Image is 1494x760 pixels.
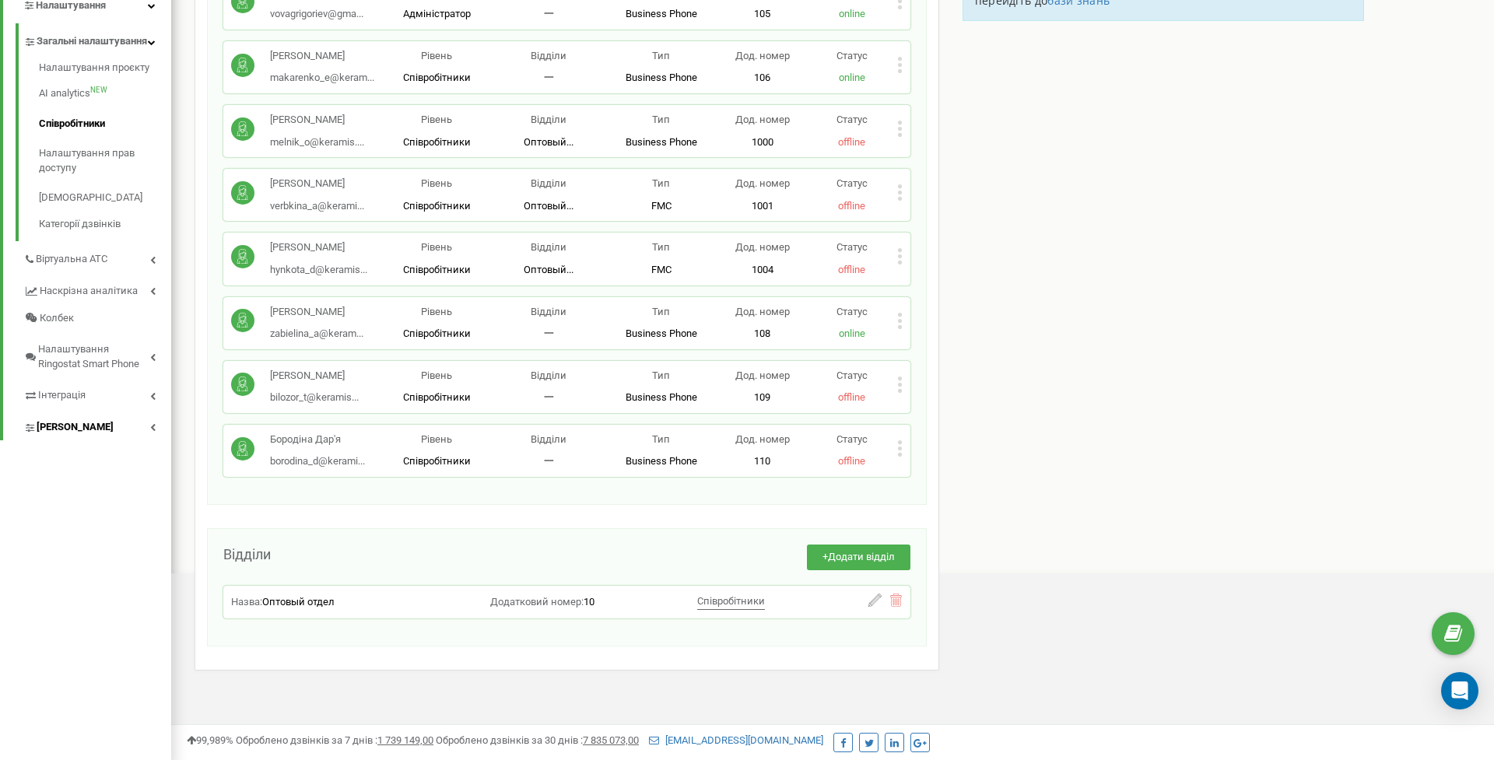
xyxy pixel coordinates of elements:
span: Business Phone [626,8,697,19]
span: Назва: [231,596,262,608]
span: Тип [652,114,670,125]
p: 105 [717,7,807,22]
span: verbkina_a@kerami... [270,200,364,212]
span: 一 [544,72,554,83]
span: Статус [836,241,868,253]
span: online [839,72,865,83]
a: [PERSON_NAME] [23,409,171,441]
span: Відділи [531,50,566,61]
span: Рівень [421,306,452,317]
span: Співробітники [403,72,471,83]
a: [EMAIL_ADDRESS][DOMAIN_NAME] [649,734,823,746]
span: Додати відділ [828,551,895,562]
span: Статус [836,369,868,381]
span: Оптовый... [524,136,573,148]
span: Business Phone [626,327,697,339]
span: [PERSON_NAME] [37,420,114,435]
span: Статус [836,433,868,445]
span: Дод. номер [735,114,790,125]
span: Відділи [531,306,566,317]
span: Співробітники [403,136,471,148]
span: Відділи [531,177,566,189]
span: Оптовый... [524,200,573,212]
span: Адміністратор [403,8,471,19]
span: zabielina_a@keram... [270,327,363,339]
a: Наскрізна аналітика [23,273,171,305]
span: Оброблено дзвінків за 30 днів : [436,734,639,746]
span: Рівень [421,433,452,445]
span: Статус [836,177,868,189]
p: [PERSON_NAME] [270,240,367,255]
span: Оптовый... [524,264,573,275]
p: 1004 [717,263,807,278]
span: FMC [651,200,672,212]
span: Дод. номер [735,433,790,445]
span: Віртуальна АТС [36,252,107,267]
span: hynkota_d@keramis... [270,264,367,275]
span: Співробітники [403,455,471,467]
span: 一 [544,8,554,19]
span: Тип [652,50,670,61]
span: Відділи [531,369,566,381]
span: FMC [651,264,672,275]
span: Дод. номер [735,177,790,189]
span: Відділи [531,241,566,253]
span: Налаштування Ringostat Smart Phone [38,342,150,371]
span: Колбек [40,311,74,326]
a: Віртуальна АТС [23,241,171,273]
span: Тип [652,369,670,381]
span: bilozor_t@keramis... [270,391,359,403]
span: Оброблено дзвінків за 7 днів : [236,734,433,746]
div: Open Intercom Messenger [1441,672,1478,709]
a: [DEMOGRAPHIC_DATA] [39,183,171,213]
span: Тип [652,306,670,317]
a: AI analyticsNEW [39,79,171,109]
span: Співробітники [697,595,765,607]
span: Дод. номер [735,306,790,317]
span: Співробітники [403,200,471,212]
p: [PERSON_NAME] [270,369,359,384]
span: Відділи [531,433,566,445]
span: Співробітники [403,264,471,275]
span: Дод. номер [735,369,790,381]
a: Інтеграція [23,377,171,409]
p: 1000 [717,135,807,150]
a: Колбек [23,305,171,332]
span: 99,989% [187,734,233,746]
p: Бородіна Дар'я [270,433,365,447]
a: Налаштування проєкту [39,61,171,79]
span: Статус [836,114,868,125]
p: 1001 [717,199,807,214]
span: Тип [652,241,670,253]
a: Співробітники [39,109,171,139]
span: 10 [584,596,594,608]
span: Рівень [421,241,452,253]
span: borodina_d@kerami... [270,455,365,467]
span: Оптовый отдел [262,596,335,608]
span: offline [838,455,865,467]
a: Категорії дзвінків [39,213,171,232]
p: [PERSON_NAME] [270,113,364,128]
span: vovagrigoriev@gma... [270,8,363,19]
a: Налаштування Ringostat Smart Phone [23,331,171,377]
span: Інтеграція [38,388,86,403]
span: offline [838,200,865,212]
u: 1 739 149,00 [377,734,433,746]
span: Тип [652,177,670,189]
span: Відділи [223,546,271,562]
span: Рівень [421,177,452,189]
span: makarenko_e@keram... [270,72,374,83]
span: Співробітники [403,391,471,403]
span: Рівень [421,114,452,125]
span: Відділи [531,114,566,125]
a: Загальні налаштування [23,23,171,55]
span: 一 [544,455,554,467]
span: offline [838,391,865,403]
a: Налаштування прав доступу [39,138,171,183]
span: Співробітники [403,327,471,339]
span: Статус [836,50,868,61]
span: 一 [544,327,554,339]
span: Дод. номер [735,50,790,61]
span: offline [838,264,865,275]
span: Тип [652,433,670,445]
